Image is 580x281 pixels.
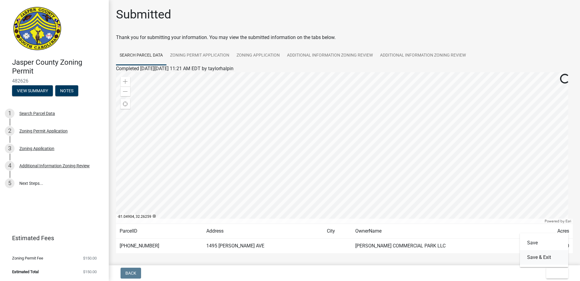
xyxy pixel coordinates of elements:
button: View Summary [12,85,53,96]
div: Zoom in [121,77,130,87]
div: Zoom out [121,87,130,96]
div: Search Parcel Data [19,111,55,116]
button: Notes [55,85,78,96]
td: Address [203,224,323,239]
span: Estimated Total [12,270,39,274]
span: Back [125,271,136,276]
div: Zoning Application [19,146,54,151]
span: $150.00 [83,270,97,274]
wm-modal-confirm: Notes [55,89,78,93]
div: Exit [520,233,568,267]
a: Zoning Application [233,46,283,65]
span: Completed [DATE][DATE] 11:21 AM EDT by taylorhalpin [116,66,234,71]
div: Find my location [121,99,130,109]
div: 1 [5,109,14,118]
button: Save [520,236,568,250]
span: 482626 [12,78,97,84]
div: 4 [5,161,14,171]
td: 1495 [PERSON_NAME] AVE [203,239,323,253]
a: Additional Information Zoning Review [376,46,469,65]
a: Zoning Permit Application [166,46,233,65]
td: OwnerName [352,224,532,239]
div: Additional Information Zoning Review [19,164,90,168]
div: 2 [5,126,14,136]
div: Powered by [543,219,573,224]
span: Zoning Permit Fee [12,256,43,260]
a: Search Parcel Data [116,46,166,65]
td: [PERSON_NAME] COMMERCIAL PARK LLC [352,239,532,253]
div: Thank you for submitting your information. You may view the submitted information on the tabs below. [116,34,573,41]
a: Additional Information Zoning Review [283,46,376,65]
button: Exit [546,268,568,279]
button: Back [121,268,141,279]
wm-modal-confirm: Summary [12,89,53,93]
span: $150.00 [83,256,97,260]
td: [PHONE_NUMBER] [116,239,203,253]
a: Estimated Fees [5,232,99,244]
h1: Submitted [116,7,171,22]
button: Save & Exit [520,250,568,265]
div: 5 [5,178,14,188]
a: Esri [565,219,571,223]
td: ParcelID [116,224,203,239]
div: Zoning Permit Application [19,129,68,133]
h4: Jasper County Zoning Permit [12,58,104,76]
img: Jasper County, South Carolina [12,6,63,52]
td: Acres [532,224,573,239]
div: 3 [5,144,14,153]
td: City [323,224,352,239]
span: Exit [551,271,560,276]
